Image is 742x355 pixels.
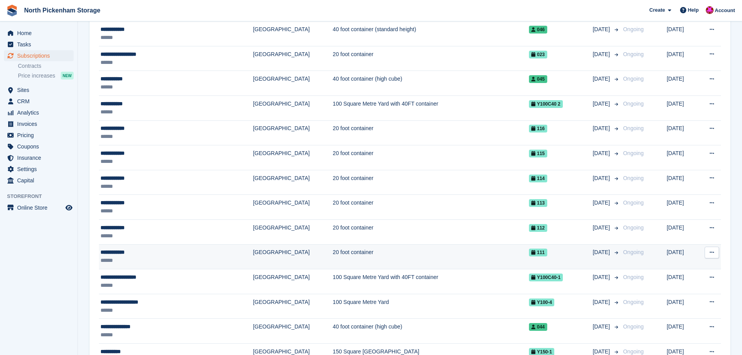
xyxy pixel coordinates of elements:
[667,170,698,195] td: [DATE]
[593,100,612,108] span: [DATE]
[6,5,18,16] img: stora-icon-8386f47178a22dfd0bd8f6a31ec36ba5ce8667c1dd55bd0f319d3a0aa187defe.svg
[529,125,547,132] span: 116
[253,244,333,269] td: [GEOGRAPHIC_DATA]
[667,269,698,294] td: [DATE]
[17,202,64,213] span: Online Store
[529,75,547,83] span: 045
[593,124,612,132] span: [DATE]
[623,125,644,131] span: Ongoing
[593,174,612,182] span: [DATE]
[593,199,612,207] span: [DATE]
[17,164,64,175] span: Settings
[253,46,333,71] td: [GEOGRAPHIC_DATA]
[529,224,547,232] span: 112
[623,274,644,280] span: Ongoing
[593,25,612,34] span: [DATE]
[529,100,563,108] span: Y100c40 2
[4,28,74,39] a: menu
[17,85,64,95] span: Sites
[593,149,612,157] span: [DATE]
[529,175,547,182] span: 114
[333,244,529,269] td: 20 foot container
[333,294,529,319] td: 100 Square Metre Yard
[4,118,74,129] a: menu
[253,195,333,220] td: [GEOGRAPHIC_DATA]
[333,319,529,344] td: 40 foot container (high cube)
[4,152,74,163] a: menu
[593,248,612,256] span: [DATE]
[623,175,644,181] span: Ongoing
[529,298,555,306] span: Y100-4
[17,130,64,141] span: Pricing
[4,141,74,152] a: menu
[667,145,698,170] td: [DATE]
[61,72,74,79] div: NEW
[4,39,74,50] a: menu
[593,323,612,331] span: [DATE]
[623,224,644,231] span: Ongoing
[17,118,64,129] span: Invoices
[715,7,735,14] span: Account
[333,219,529,244] td: 20 foot container
[593,224,612,232] span: [DATE]
[4,130,74,141] a: menu
[333,269,529,294] td: 100 Square Metre Yard with 40FT container
[529,323,547,331] span: 044
[623,249,644,255] span: Ongoing
[593,75,612,83] span: [DATE]
[253,95,333,120] td: [GEOGRAPHIC_DATA]
[623,299,644,305] span: Ongoing
[529,199,547,207] span: 113
[667,71,698,96] td: [DATE]
[529,51,547,58] span: 023
[688,6,699,14] span: Help
[253,319,333,344] td: [GEOGRAPHIC_DATA]
[333,95,529,120] td: 100 Square Metre Yard with 40FT container
[593,273,612,281] span: [DATE]
[623,101,644,107] span: Ongoing
[667,294,698,319] td: [DATE]
[333,145,529,170] td: 20 foot container
[623,200,644,206] span: Ongoing
[18,62,74,70] a: Contracts
[64,203,74,212] a: Preview store
[253,269,333,294] td: [GEOGRAPHIC_DATA]
[17,107,64,118] span: Analytics
[333,195,529,220] td: 20 foot container
[253,170,333,195] td: [GEOGRAPHIC_DATA]
[253,294,333,319] td: [GEOGRAPHIC_DATA]
[253,21,333,46] td: [GEOGRAPHIC_DATA]
[253,120,333,145] td: [GEOGRAPHIC_DATA]
[623,348,644,355] span: Ongoing
[253,219,333,244] td: [GEOGRAPHIC_DATA]
[623,150,644,156] span: Ongoing
[667,219,698,244] td: [DATE]
[253,71,333,96] td: [GEOGRAPHIC_DATA]
[667,120,698,145] td: [DATE]
[333,120,529,145] td: 20 foot container
[4,175,74,186] a: menu
[667,46,698,71] td: [DATE]
[4,96,74,107] a: menu
[4,164,74,175] a: menu
[593,298,612,306] span: [DATE]
[529,249,547,256] span: 111
[529,274,563,281] span: Y100C40-1
[706,6,714,14] img: Dylan Taylor
[529,26,547,34] span: 046
[17,28,64,39] span: Home
[18,72,55,79] span: Price increases
[623,76,644,82] span: Ongoing
[253,145,333,170] td: [GEOGRAPHIC_DATA]
[4,85,74,95] a: menu
[4,50,74,61] a: menu
[17,39,64,50] span: Tasks
[17,141,64,152] span: Coupons
[667,319,698,344] td: [DATE]
[623,323,644,330] span: Ongoing
[18,71,74,80] a: Price increases NEW
[4,202,74,213] a: menu
[7,193,78,200] span: Storefront
[649,6,665,14] span: Create
[667,95,698,120] td: [DATE]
